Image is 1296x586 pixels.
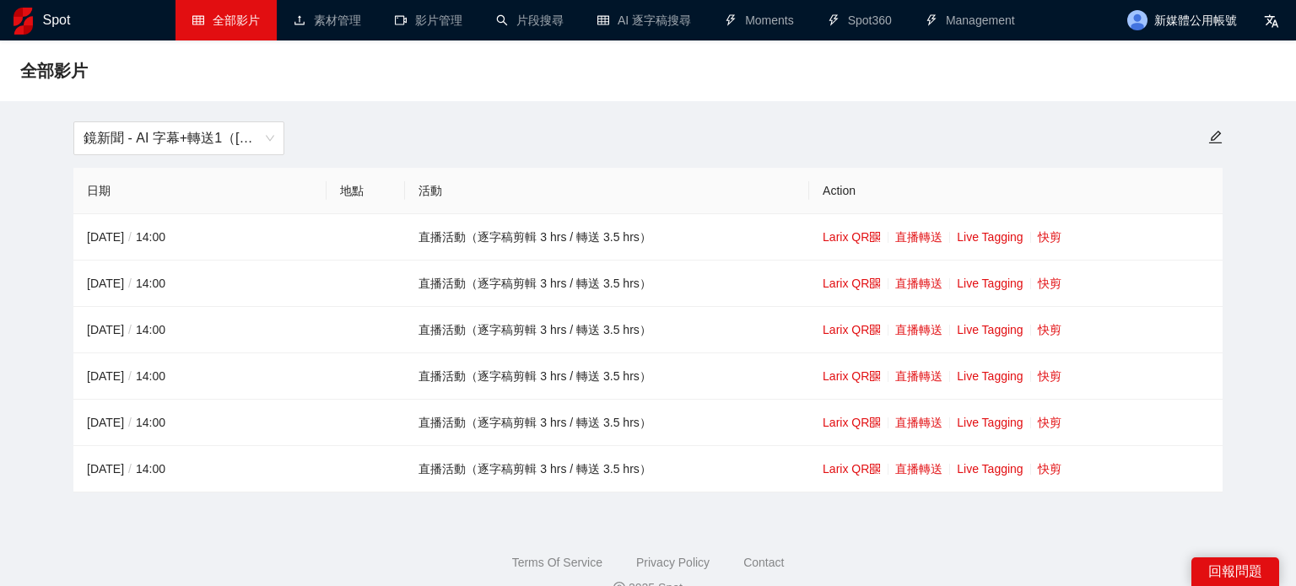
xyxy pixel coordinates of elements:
[823,462,881,476] a: Larix QR
[73,307,327,353] td: [DATE] 14:00
[395,13,462,27] a: video-camera影片管理
[823,277,881,290] a: Larix QR
[73,400,327,446] td: [DATE] 14:00
[124,230,136,244] span: /
[895,462,942,476] a: 直播轉送
[957,462,1023,476] a: Live Tagging
[124,369,136,383] span: /
[895,416,942,429] a: 直播轉送
[73,214,327,261] td: [DATE] 14:00
[895,323,942,336] a: 直播轉送
[828,13,892,27] a: thunderboltSpot360
[1038,369,1061,383] a: 快剪
[20,57,88,84] span: 全部影片
[957,369,1023,383] a: Live Tagging
[13,8,33,35] img: logo
[926,13,1015,27] a: thunderboltManagement
[869,463,881,475] span: qrcode
[895,277,942,290] a: 直播轉送
[124,277,136,290] span: /
[1038,416,1061,429] a: 快剪
[823,230,881,244] a: Larix QR
[192,14,204,26] span: table
[496,13,564,27] a: search片段搜尋
[1208,130,1223,144] span: edit
[213,13,260,27] span: 全部影片
[124,416,136,429] span: /
[957,230,1023,244] a: Live Tagging
[895,230,942,244] a: 直播轉送
[1127,10,1147,30] img: avatar
[957,323,1023,336] a: Live Tagging
[823,323,881,336] a: Larix QR
[405,261,809,307] td: 直播活動（逐字稿剪輯 3 hrs / 轉送 3.5 hrs）
[124,462,136,476] span: /
[1038,323,1061,336] a: 快剪
[957,277,1023,290] a: Live Tagging
[1191,557,1279,586] div: 回報問題
[823,369,881,383] a: Larix QR
[869,324,881,336] span: qrcode
[636,556,710,569] a: Privacy Policy
[895,369,942,383] a: 直播轉送
[512,556,602,569] a: Terms Of Service
[957,416,1023,429] a: Live Tagging
[405,214,809,261] td: 直播活動（逐字稿剪輯 3 hrs / 轉送 3.5 hrs）
[597,13,691,27] a: tableAI 逐字稿搜尋
[405,353,809,400] td: 直播活動（逐字稿剪輯 3 hrs / 轉送 3.5 hrs）
[869,231,881,243] span: qrcode
[73,261,327,307] td: [DATE] 14:00
[725,13,794,27] a: thunderboltMoments
[869,417,881,428] span: qrcode
[823,416,881,429] a: Larix QR
[327,168,405,214] th: 地點
[1038,277,1061,290] a: 快剪
[73,353,327,400] td: [DATE] 14:00
[84,122,274,154] span: 鏡新聞 - AI 字幕+轉送1（2025-2027）
[405,307,809,353] td: 直播活動（逐字稿剪輯 3 hrs / 轉送 3.5 hrs）
[73,168,327,214] th: 日期
[869,277,881,289] span: qrcode
[1038,462,1061,476] a: 快剪
[73,446,327,492] td: [DATE] 14:00
[809,168,1223,214] th: Action
[124,323,136,336] span: /
[405,400,809,446] td: 直播活動（逐字稿剪輯 3 hrs / 轉送 3.5 hrs）
[743,556,784,569] a: Contact
[1038,230,1061,244] a: 快剪
[294,13,361,27] a: upload素材管理
[405,446,809,492] td: 直播活動（逐字稿剪輯 3 hrs / 轉送 3.5 hrs）
[869,370,881,382] span: qrcode
[405,168,809,214] th: 活動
